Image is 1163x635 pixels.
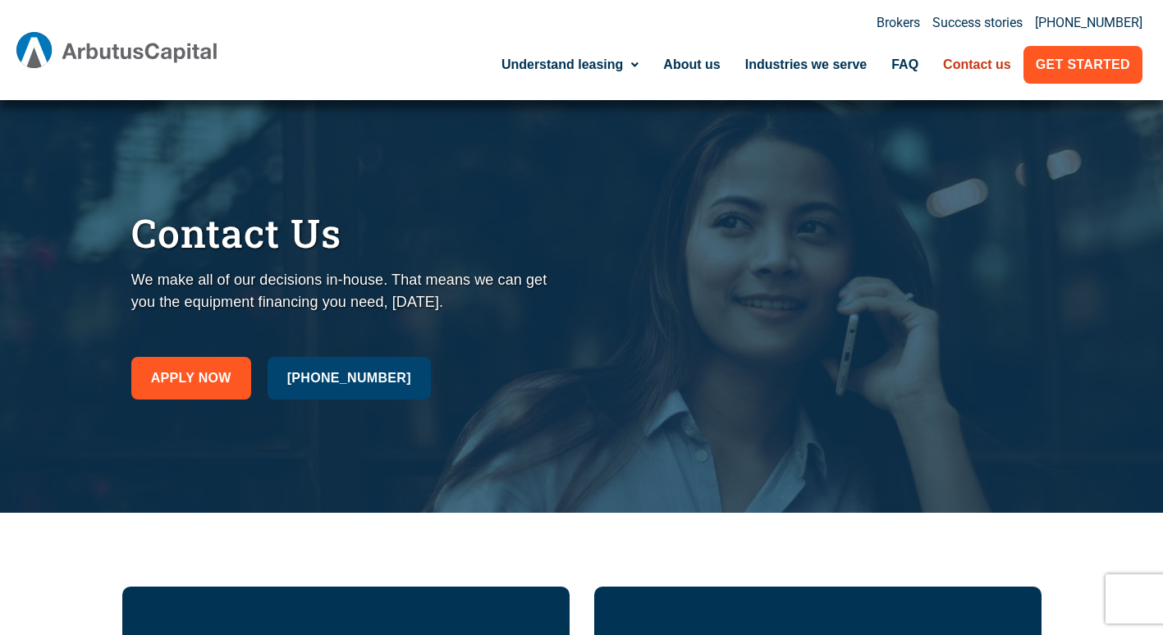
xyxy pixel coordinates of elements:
[932,16,1023,30] a: Success stories
[651,46,732,84] a: About us
[1035,16,1142,30] a: [PHONE_NUMBER]
[877,16,920,30] a: Brokers
[151,367,231,390] span: Apply now
[131,213,574,253] h1: Contact Us
[489,46,651,84] a: Understand leasing
[1023,46,1142,84] a: Get Started
[268,357,431,400] a: [PHONE_NUMBER]
[931,46,1023,84] a: Contact us
[287,367,411,390] span: [PHONE_NUMBER]
[879,46,931,84] a: FAQ
[733,46,880,84] a: Industries we serve
[131,357,251,400] a: Apply now
[131,269,574,313] p: We make all of our decisions in-house. That means we can get you the equipment financing you need...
